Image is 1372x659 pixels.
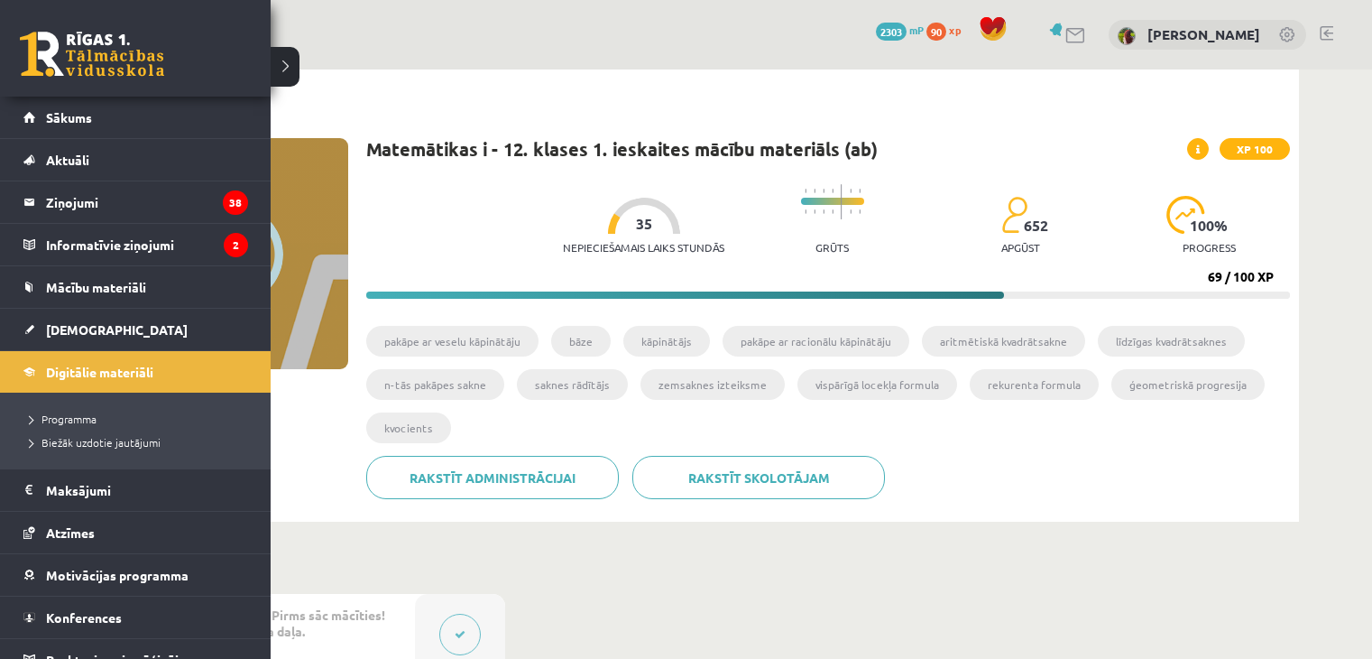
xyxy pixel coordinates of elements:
span: Digitālie materiāli [46,364,153,380]
img: icon-short-line-57e1e144782c952c97e751825c79c345078a6d821885a25fce030b3d8c18986b.svg [814,209,815,214]
img: icon-long-line-d9ea69661e0d244f92f715978eff75569469978d946b2353a9bb055b3ed8787d.svg [841,184,843,219]
img: icon-short-line-57e1e144782c952c97e751825c79c345078a6d821885a25fce030b3d8c18986b.svg [850,209,852,214]
span: 652 [1024,218,1048,234]
li: n-tās pakāpes sakne [366,369,504,400]
a: Rakstīt administrācijai [366,456,619,499]
img: icon-short-line-57e1e144782c952c97e751825c79c345078a6d821885a25fce030b3d8c18986b.svg [805,189,806,193]
span: 100 % [1190,218,1229,234]
span: mP [909,23,924,37]
p: progress [1183,241,1236,254]
span: [DEMOGRAPHIC_DATA] [46,321,188,338]
p: Nepieciešamais laiks stundās [563,241,724,254]
a: Ziņojumi38 [23,181,248,223]
a: Aktuāli [23,139,248,181]
i: 38 [223,190,248,215]
span: Biežāk uzdotie jautājumi [23,435,161,450]
a: Maksājumi [23,469,248,511]
span: Aktuāli [46,152,89,168]
span: 💡 Pirms sāc mācīties! Ievada daļa. [235,607,385,639]
a: Mācību materiāli [23,266,248,308]
i: 2 [224,233,248,257]
img: icon-short-line-57e1e144782c952c97e751825c79c345078a6d821885a25fce030b3d8c18986b.svg [832,209,833,214]
li: aritmētiskā kvadrātsakne [922,326,1085,357]
img: icon-short-line-57e1e144782c952c97e751825c79c345078a6d821885a25fce030b3d8c18986b.svg [814,189,815,193]
a: Biežāk uzdotie jautājumi [23,434,253,450]
img: icon-short-line-57e1e144782c952c97e751825c79c345078a6d821885a25fce030b3d8c18986b.svg [850,189,852,193]
li: ģeometriskā progresija [1111,369,1265,400]
li: pakāpe ar veselu kāpinātāju [366,326,539,357]
h1: Matemātikas i - 12. klases 1. ieskaites mācību materiāls (ab) [366,138,878,160]
li: pakāpe ar racionālu kāpinātāju [723,326,909,357]
img: icon-short-line-57e1e144782c952c97e751825c79c345078a6d821885a25fce030b3d8c18986b.svg [859,189,861,193]
a: Konferences [23,597,248,638]
a: Sākums [23,97,248,138]
span: 35 [636,216,652,232]
a: Informatīvie ziņojumi2 [23,224,248,265]
span: Programma [23,412,97,426]
li: bāze [551,326,611,357]
img: icon-progress-161ccf0a02000e728c5f80fcf4c31c7af3da0e1684b2b1d7c360e028c24a22f1.svg [1166,196,1205,234]
legend: Informatīvie ziņojumi [46,224,248,265]
legend: Maksājumi [46,469,248,511]
img: icon-short-line-57e1e144782c952c97e751825c79c345078a6d821885a25fce030b3d8c18986b.svg [823,209,824,214]
img: Kseņija Gordaja [1118,27,1136,45]
img: icon-short-line-57e1e144782c952c97e751825c79c345078a6d821885a25fce030b3d8c18986b.svg [823,189,824,193]
span: Sākums [46,109,92,125]
li: zemsaknes izteiksme [640,369,785,400]
li: vispārīgā locekļa formula [797,369,957,400]
img: icon-short-line-57e1e144782c952c97e751825c79c345078a6d821885a25fce030b3d8c18986b.svg [832,189,833,193]
span: Mācību materiāli [46,279,146,295]
span: xp [949,23,961,37]
p: apgūst [1001,241,1040,254]
li: saknes rādītājs [517,369,628,400]
li: rekurenta formula [970,369,1099,400]
a: Programma [23,411,253,427]
a: Rakstīt skolotājam [632,456,885,499]
a: Motivācijas programma [23,554,248,596]
span: Atzīmes [46,524,95,541]
span: 2303 [876,23,907,41]
a: [DEMOGRAPHIC_DATA] [23,309,248,350]
li: līdzīgas kvadrātsaknes [1098,326,1245,357]
a: 90 xp [926,23,970,37]
img: icon-short-line-57e1e144782c952c97e751825c79c345078a6d821885a25fce030b3d8c18986b.svg [805,209,806,214]
img: icon-short-line-57e1e144782c952c97e751825c79c345078a6d821885a25fce030b3d8c18986b.svg [859,209,861,214]
span: Konferences [46,609,122,626]
p: Grūts [815,241,849,254]
a: Digitālie materiāli [23,351,248,393]
span: Motivācijas programma [46,567,189,583]
span: 90 [926,23,946,41]
a: Atzīmes [23,512,248,553]
a: [PERSON_NAME] [1147,25,1260,43]
li: kvocients [366,413,451,443]
img: students-c634bb4e5e11cddfef0936a35e636f08e4e9abd3cc4e673bd6f9a4125e45ecb1.svg [1001,196,1027,234]
li: kāpinātājs [623,326,710,357]
a: 2303 mP [876,23,924,37]
span: XP 100 [1220,138,1290,160]
a: Rīgas 1. Tālmācības vidusskola [20,32,164,77]
legend: Ziņojumi [46,181,248,223]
